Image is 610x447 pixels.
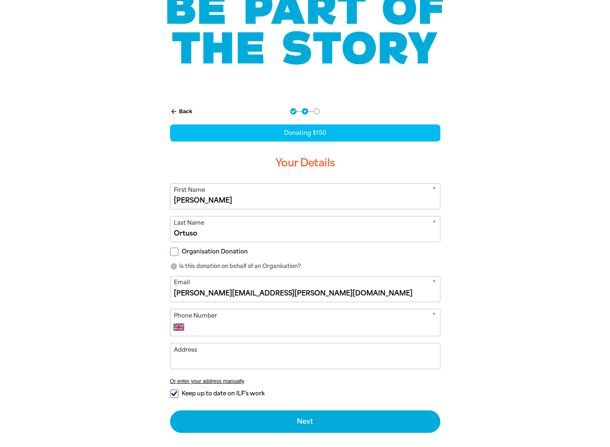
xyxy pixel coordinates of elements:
[290,108,296,114] button: Navigate to step 1 of 3 to enter your donation amount
[170,410,440,433] button: Next
[170,262,440,271] p: Is this donation on behalf of an Organisation?
[314,108,320,114] button: Navigate to step 3 of 3 to enter your payment details
[432,311,436,322] i: Required
[170,263,178,270] i: info
[170,108,178,115] i: arrow_back
[182,248,248,256] span: Organisation Donation
[167,104,196,119] button: Back
[170,248,178,256] input: Organisation Donation
[170,124,440,142] div: Donating $150
[302,108,308,114] button: Navigate to step 2 of 3 to enter your details
[170,150,440,176] h3: Your Details
[182,390,264,397] span: Keep up to date on ILF's work
[170,378,440,384] button: Or enter your address manually
[170,390,178,398] input: Keep up to date on ILF's work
